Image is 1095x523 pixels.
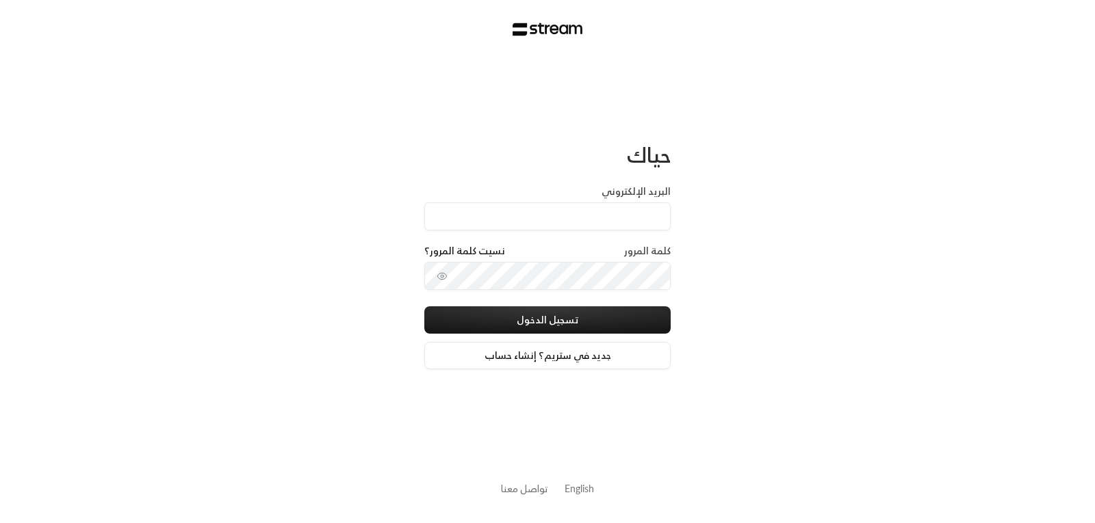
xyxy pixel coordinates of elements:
button: تواصل معنا [501,481,548,496]
label: كلمة المرور [624,244,671,258]
img: Stream Logo [513,23,583,36]
a: جديد في ستريم؟ إنشاء حساب [424,342,671,369]
span: حياك [627,137,671,173]
button: toggle password visibility [431,265,453,287]
a: نسيت كلمة المرور؟ [424,244,505,258]
button: تسجيل الدخول [424,306,671,334]
a: English [565,476,594,501]
a: تواصل معنا [501,480,548,497]
label: البريد الإلكتروني [602,185,671,198]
